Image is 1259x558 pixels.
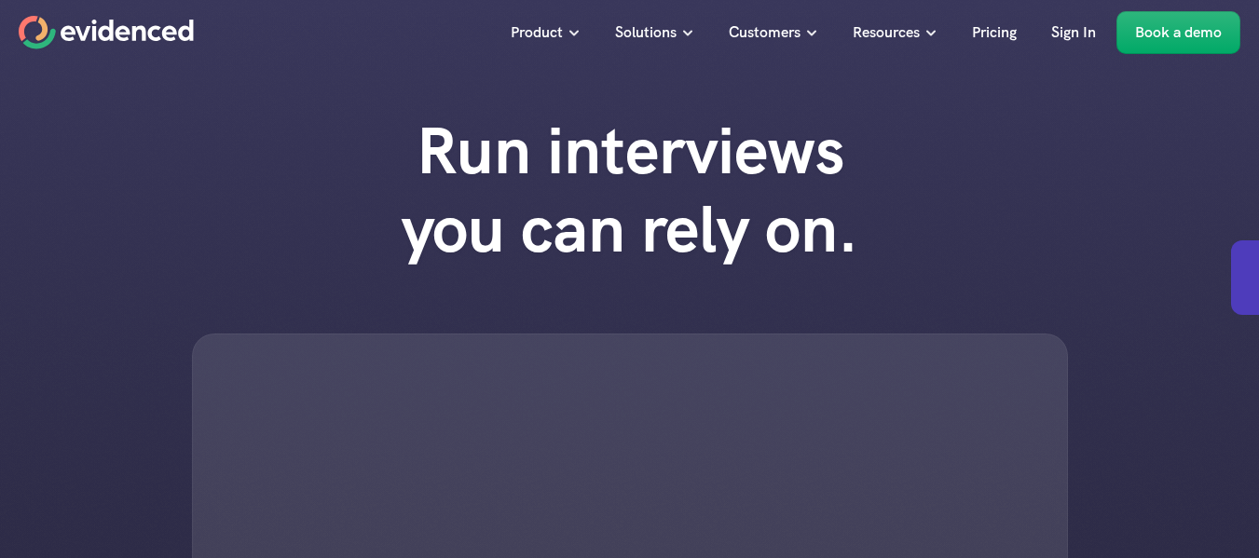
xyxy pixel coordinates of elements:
[1051,20,1096,45] p: Sign In
[615,20,677,45] p: Solutions
[729,20,801,45] p: Customers
[853,20,920,45] p: Resources
[958,11,1031,54] a: Pricing
[972,20,1017,45] p: Pricing
[1135,20,1222,45] p: Book a demo
[511,20,563,45] p: Product
[364,112,896,268] h1: Run interviews you can rely on.
[19,16,194,49] a: Home
[1116,11,1240,54] a: Book a demo
[1037,11,1110,54] a: Sign In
